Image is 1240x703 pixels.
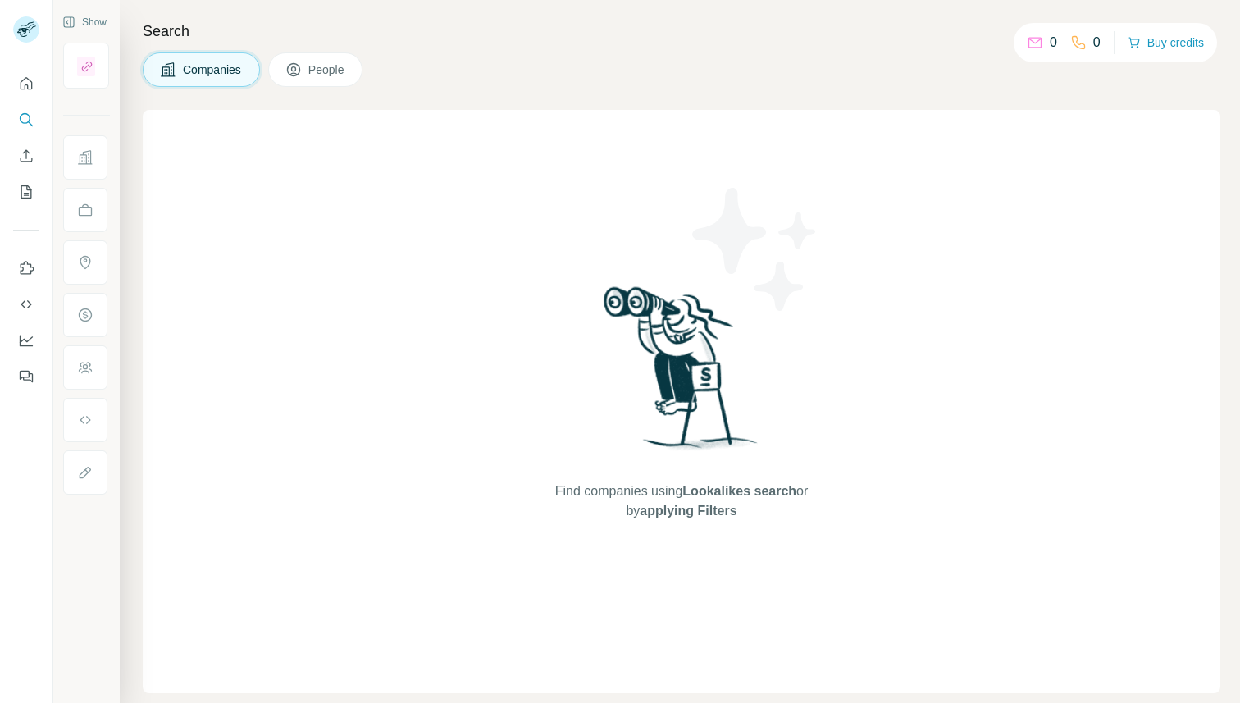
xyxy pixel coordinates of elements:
[1128,31,1204,54] button: Buy credits
[51,10,118,34] button: Show
[13,105,39,135] button: Search
[640,504,736,518] span: applying Filters
[682,484,796,498] span: Lookalikes search
[143,20,1220,43] h4: Search
[13,141,39,171] button: Enrich CSV
[183,62,243,78] span: Companies
[550,482,813,521] span: Find companies using or by
[596,282,767,465] img: Surfe Illustration - Woman searching with binoculars
[13,69,39,98] button: Quick start
[308,62,346,78] span: People
[13,253,39,283] button: Use Surfe on LinkedIn
[1050,33,1057,52] p: 0
[13,362,39,391] button: Feedback
[13,290,39,319] button: Use Surfe API
[13,177,39,207] button: My lists
[682,176,829,323] img: Surfe Illustration - Stars
[13,326,39,355] button: Dashboard
[1093,33,1101,52] p: 0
